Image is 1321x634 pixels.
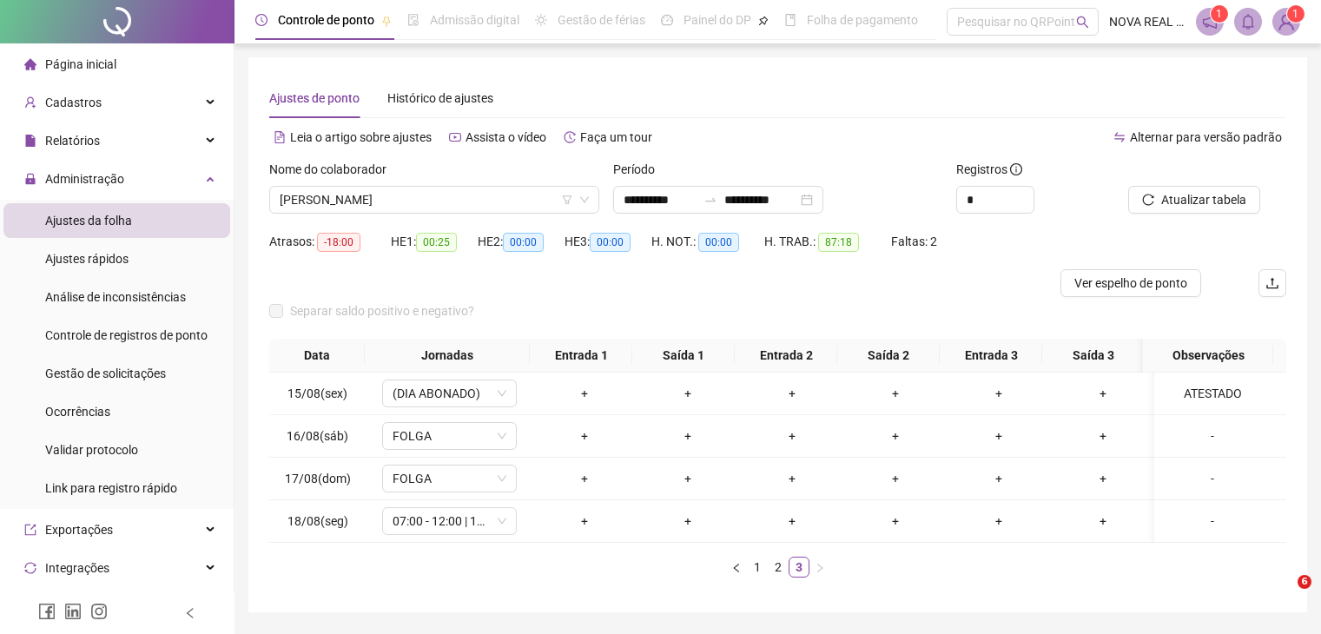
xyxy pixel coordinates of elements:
[497,473,507,484] span: down
[1109,12,1186,31] span: NOVA REAL STATE
[1058,469,1147,488] div: +
[1262,575,1304,617] iframe: Intercom live chat
[45,561,109,575] span: Integrações
[769,558,788,577] a: 2
[1265,276,1279,290] span: upload
[807,13,918,27] span: Folha de pagamento
[644,426,733,446] div: +
[287,514,348,528] span: 18/08(seg)
[590,233,631,252] span: 00:00
[850,426,940,446] div: +
[24,135,36,147] span: file
[381,16,392,26] span: pushpin
[1216,8,1222,20] span: 1
[539,426,629,446] div: +
[45,290,186,304] span: Análise de inconsistências
[430,13,519,27] span: Admissão digital
[1076,16,1089,29] span: search
[278,13,374,27] span: Controle de ponto
[45,328,208,342] span: Controle de registros de ponto
[393,466,506,492] span: FOLGA
[290,130,432,144] span: Leia o artigo sobre ajustes
[1273,9,1299,35] img: 80526
[747,512,836,531] div: +
[1058,384,1147,403] div: +
[45,481,177,495] span: Link para registro rápido
[747,384,836,403] div: +
[758,16,769,26] span: pushpin
[809,557,830,578] li: Próxima página
[726,557,747,578] button: left
[283,301,481,320] span: Separar saldo positivo e negativo?
[24,524,36,536] span: export
[651,232,764,252] div: H. NOT.:
[735,339,837,373] th: Entrada 2
[391,232,478,252] div: HE 1:
[45,405,110,419] span: Ocorrências
[815,563,825,573] span: right
[837,339,940,373] th: Saída 2
[940,339,1042,373] th: Entrada 3
[818,233,859,252] span: 87:18
[503,233,544,252] span: 00:00
[731,563,742,573] span: left
[287,429,348,443] span: 16/08(sáb)
[1042,339,1145,373] th: Saída 3
[703,193,717,207] span: to
[274,131,286,143] span: file-text
[317,233,360,252] span: -18:00
[287,386,347,400] span: 15/08(sex)
[1161,384,1264,403] div: ATESTADO
[954,469,1044,488] div: +
[954,384,1044,403] div: +
[24,58,36,70] span: home
[644,469,733,488] div: +
[269,160,398,179] label: Nome do colaborador
[1161,512,1264,531] div: -
[387,89,493,108] div: Histórico de ajustes
[535,14,547,26] span: sun
[703,193,717,207] span: swap-right
[393,380,506,406] span: (DIA ABONADO)
[632,339,735,373] th: Saída 1
[1143,339,1273,373] th: Observações
[497,388,507,399] span: down
[24,173,36,185] span: lock
[24,96,36,109] span: user-add
[539,512,629,531] div: +
[1240,14,1256,30] span: bell
[45,57,116,71] span: Página inicial
[1113,131,1126,143] span: swap
[565,232,651,252] div: HE 3:
[449,131,461,143] span: youtube
[269,339,365,373] th: Data
[954,426,1044,446] div: +
[891,234,937,248] span: Faltas: 2
[416,233,457,252] span: 00:25
[789,557,809,578] li: 3
[809,557,830,578] button: right
[644,384,733,403] div: +
[45,523,113,537] span: Exportações
[747,557,768,578] li: 1
[539,384,629,403] div: +
[1161,426,1264,446] div: -
[1292,8,1298,20] span: 1
[1128,186,1260,214] button: Atualizar tabela
[407,14,419,26] span: file-done
[393,423,506,449] span: FOLGA
[184,607,196,619] span: left
[558,13,645,27] span: Gestão de férias
[1010,163,1022,175] span: info-circle
[1161,190,1246,209] span: Atualizar tabela
[747,469,836,488] div: +
[45,172,124,186] span: Administração
[45,214,132,228] span: Ajustes da folha
[269,89,360,108] div: Ajustes de ponto
[280,187,589,213] span: DOMICIANO PINTO NETO
[747,426,836,446] div: +
[698,233,739,252] span: 00:00
[497,516,507,526] span: down
[562,195,572,205] span: filter
[1130,130,1282,144] span: Alternar para versão padrão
